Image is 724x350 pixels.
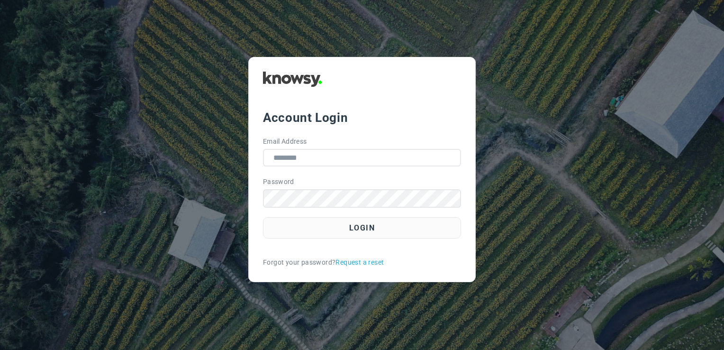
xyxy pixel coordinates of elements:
[263,177,294,187] label: Password
[263,137,307,147] label: Email Address
[263,217,461,239] button: Login
[335,258,384,267] a: Request a reset
[263,109,461,126] div: Account Login
[263,258,461,267] div: Forgot your password?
